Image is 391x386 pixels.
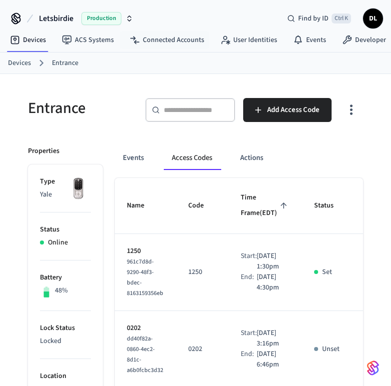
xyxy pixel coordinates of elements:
p: Online [48,237,68,248]
div: ant example [115,146,363,170]
p: Status [40,224,91,235]
a: Devices [8,58,31,68]
span: Time Frame(EDT) [241,190,290,221]
p: 1250 [127,246,164,256]
div: End: [241,272,257,293]
p: Type [40,176,91,187]
p: [DATE] 6:46pm [257,349,290,370]
span: Find by ID [298,13,329,23]
button: Add Access Code [243,98,332,122]
a: Entrance [52,58,78,68]
a: User Identities [212,31,285,49]
p: Properties [28,146,59,156]
button: Actions [232,146,271,170]
div: Find by IDCtrl K [279,9,359,27]
p: Unset [322,344,340,354]
span: Status [314,198,347,213]
p: 0202 [127,323,164,333]
span: Ctrl K [332,13,351,23]
button: DL [363,8,383,28]
span: Code [188,198,217,213]
span: dd40f82a-0860-4ec2-8d1c-a6b0fcbc3d32 [127,334,163,374]
p: Battery [40,272,91,283]
p: Locked [40,336,91,346]
span: Production [81,12,121,25]
a: Events [285,31,334,49]
a: ACS Systems [54,31,122,49]
h5: Entrance [28,98,133,118]
span: Name [127,198,157,213]
p: [DATE] 1:30pm [257,251,290,272]
span: Letsbirdie [39,12,73,24]
p: Set [322,267,332,277]
span: 961c7d8d-9290-48f3-bdec-8163159356eb [127,257,163,297]
p: 0202 [188,344,217,354]
div: End: [241,349,257,370]
span: DL [364,9,382,27]
p: [DATE] 3:16pm [257,328,290,349]
p: Lock Status [40,323,91,333]
a: Devices [2,31,54,49]
div: Start: [241,328,257,349]
p: 1250 [188,267,217,277]
p: 48% [55,285,68,296]
p: Location [40,371,91,381]
span: Add Access Code [267,103,320,116]
p: [DATE] 4:30pm [257,272,290,293]
div: Start: [241,251,257,272]
img: Yale Assure Touchscreen Wifi Smart Lock, Satin Nickel, Front [66,176,91,201]
button: Events [115,146,152,170]
a: Connected Accounts [122,31,212,49]
p: Yale [40,189,91,200]
button: Access Codes [164,146,220,170]
img: SeamLogoGradient.69752ec5.svg [367,360,379,376]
